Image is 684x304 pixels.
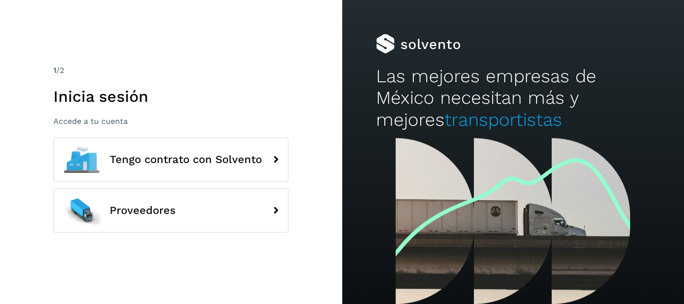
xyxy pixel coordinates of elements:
[53,65,288,76] div: /2
[53,66,56,75] span: 1
[110,205,176,216] span: Proveedores
[445,109,562,130] span: transportistas
[53,117,288,126] p: Accede a tu cuenta
[376,66,650,131] h2: Las mejores empresas de México necesitan más y mejores
[53,138,288,182] button: Tengo contrato con Solvento
[110,154,262,165] span: Tengo contrato con Solvento
[53,188,288,233] button: Proveedores
[53,87,288,106] h1: Inicia sesión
